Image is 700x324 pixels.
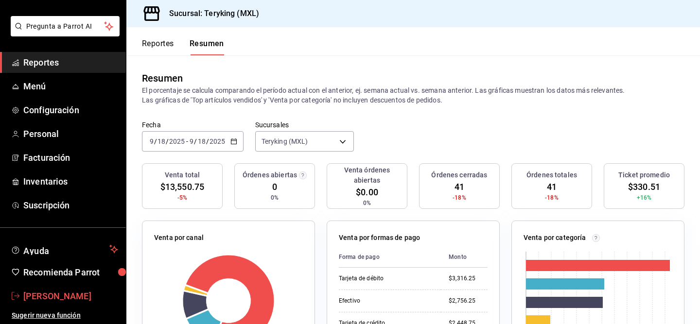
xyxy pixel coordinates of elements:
h3: Venta órdenes abiertas [331,165,403,186]
span: $13,550.75 [160,180,204,193]
input: ---- [209,137,226,145]
input: -- [189,137,194,145]
input: -- [157,137,166,145]
span: Pregunta a Parrot AI [26,21,105,32]
span: Reportes [23,56,118,69]
span: / [166,137,169,145]
div: $3,316.25 [449,274,488,283]
p: Venta por formas de pago [339,233,420,243]
div: navigation tabs [142,39,224,55]
p: Venta por canal [154,233,204,243]
span: -18% [453,193,466,202]
span: Configuración [23,103,118,117]
span: +16% [637,193,652,202]
input: -- [197,137,206,145]
span: Inventarios [23,175,118,188]
span: Personal [23,127,118,140]
a: Pregunta a Parrot AI [7,28,120,38]
span: / [194,137,197,145]
h3: Órdenes cerradas [431,170,487,180]
span: Teryking (MXL) [262,136,308,146]
span: 0% [271,193,279,202]
div: Efectivo [339,297,433,305]
h3: Venta total [165,170,200,180]
p: Venta por categoría [524,233,586,243]
button: Resumen [190,39,224,55]
span: Facturación [23,151,118,164]
span: Suscripción [23,199,118,212]
h3: Sucursal: Teryking (MXL) [161,8,259,19]
span: 41 [455,180,464,193]
button: Pregunta a Parrot AI [11,16,120,36]
span: Recomienda Parrot [23,266,118,279]
span: Sugerir nueva función [12,310,118,321]
th: Monto [441,247,488,268]
span: Ayuda [23,243,105,255]
span: 41 [547,180,557,193]
span: Menú [23,80,118,93]
label: Sucursales [255,121,354,128]
h3: Ticket promedio [618,170,670,180]
div: Tarjeta de débito [339,274,433,283]
h3: Órdenes totales [526,170,577,180]
span: 0 [272,180,277,193]
input: ---- [169,137,185,145]
span: / [206,137,209,145]
th: Forma de pago [339,247,441,268]
span: -5% [177,193,187,202]
span: $330.51 [628,180,660,193]
span: / [154,137,157,145]
div: Resumen [142,71,183,85]
input: -- [149,137,154,145]
span: -18% [545,193,559,202]
span: - [186,137,188,145]
span: $0.00 [356,186,378,199]
span: [PERSON_NAME] [23,290,118,303]
button: Reportes [142,39,174,55]
p: El porcentaje se calcula comparando el período actual con el anterior, ej. semana actual vs. sema... [142,85,684,105]
span: 0% [363,199,371,207]
h3: Órdenes abiertas [243,170,297,180]
div: $2,756.25 [449,297,488,305]
label: Fecha [142,121,244,128]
